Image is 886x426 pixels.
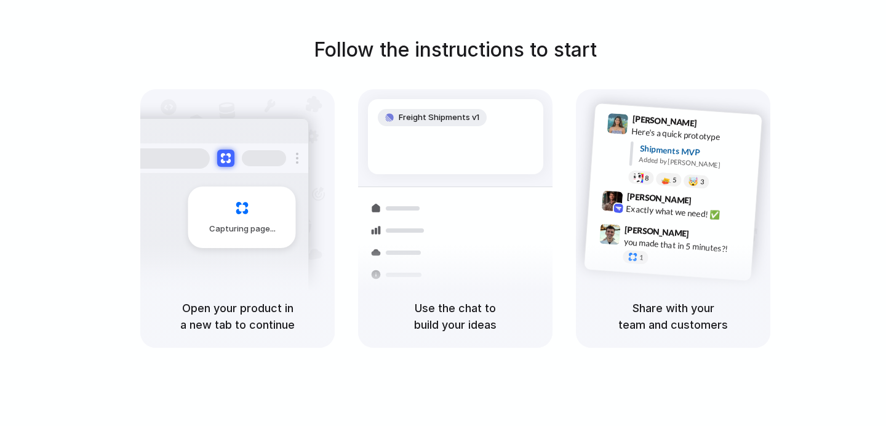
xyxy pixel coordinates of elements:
[701,118,726,133] span: 9:41 AM
[639,142,753,163] div: Shipments MVP
[591,300,756,333] h5: Share with your team and customers
[623,236,746,257] div: you made that in 5 minutes?!
[625,223,690,241] span: [PERSON_NAME]
[639,155,752,172] div: Added by [PERSON_NAME]
[645,175,649,182] span: 8
[209,223,277,235] span: Capturing page
[693,229,718,244] span: 9:47 AM
[155,300,320,333] h5: Open your product in a new tab to continue
[639,254,644,261] span: 1
[700,179,704,185] span: 3
[626,190,692,207] span: [PERSON_NAME]
[672,177,677,183] span: 5
[631,125,754,146] div: Here's a quick prototype
[695,196,720,211] span: 9:42 AM
[314,35,597,65] h1: Follow the instructions to start
[626,203,749,223] div: Exactly what we need! ✅
[399,111,479,124] span: Freight Shipments v1
[373,300,538,333] h5: Use the chat to build your ideas
[632,112,697,130] span: [PERSON_NAME]
[688,177,699,187] div: 🤯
